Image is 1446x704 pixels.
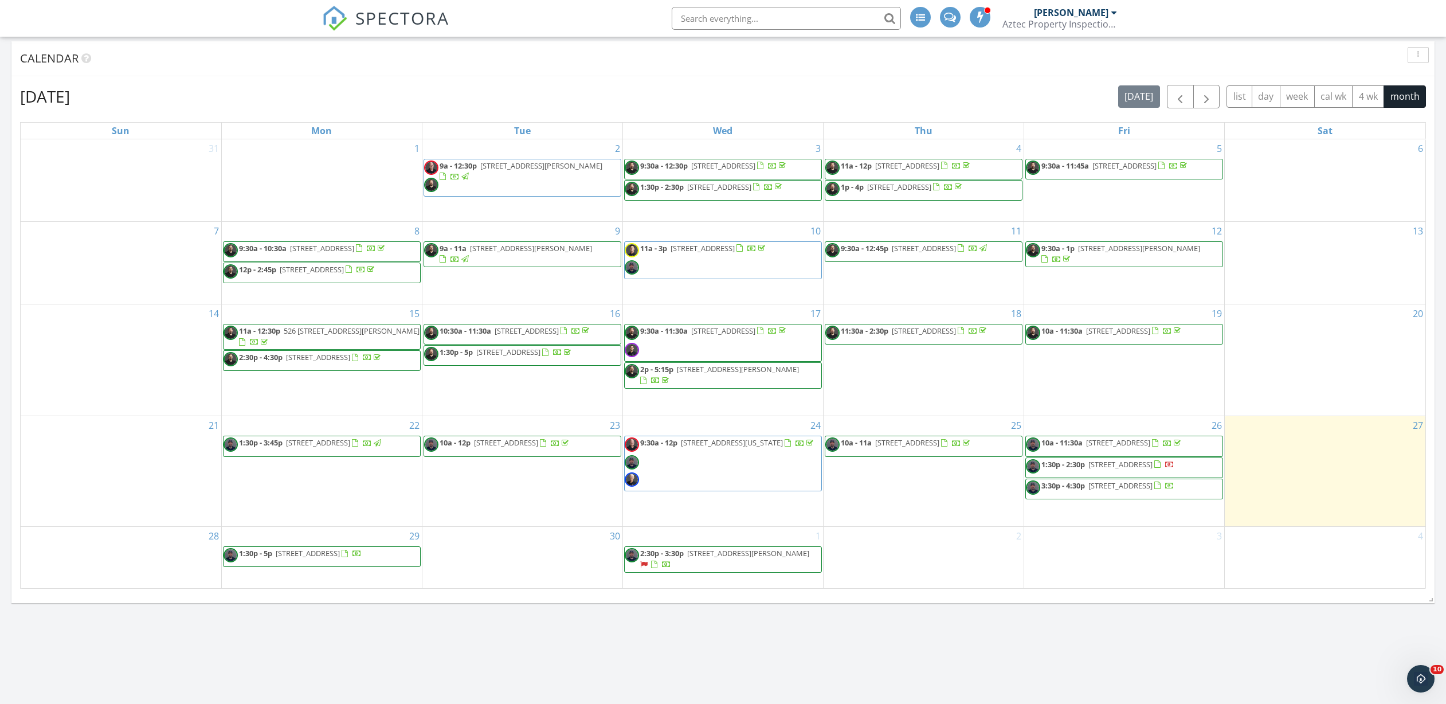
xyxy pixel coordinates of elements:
[440,437,571,448] a: 10a - 12p [STREET_ADDRESS]
[841,182,964,192] a: 1p - 4p [STREET_ADDRESS]
[224,243,238,257] img: 65riqhnb_2.jpg
[625,260,639,275] img: 741cf077278e49c1af68e61a635f5ca8.jpeg
[239,243,287,253] span: 9:30a - 10:30a
[239,264,276,275] span: 12p - 2:45p
[1167,85,1194,108] button: Previous month
[221,527,422,588] td: Go to September 29, 2025
[1078,243,1200,253] span: [STREET_ADDRESS][PERSON_NAME]
[221,139,422,222] td: Go to September 1, 2025
[1041,161,1089,171] span: 9:30a - 11:45a
[286,352,350,362] span: [STREET_ADDRESS]
[422,139,622,222] td: Go to September 2, 2025
[412,139,422,158] a: Go to September 1, 2025
[239,548,362,558] a: 1:30p - 5p [STREET_ADDRESS]
[1225,221,1425,304] td: Go to September 13, 2025
[211,222,221,240] a: Go to September 7, 2025
[640,548,684,558] span: 2:30p - 3:30p
[1009,304,1024,323] a: Go to September 18, 2025
[1410,222,1425,240] a: Go to September 13, 2025
[21,139,221,222] td: Go to August 31, 2025
[824,527,1024,588] td: Go to October 2, 2025
[1041,480,1085,491] span: 3:30p - 4:30p
[407,304,422,323] a: Go to September 15, 2025
[424,347,438,361] img: 65riqhnb_2.jpg
[422,416,622,527] td: Go to September 23, 2025
[1315,123,1335,139] a: Saturday
[1041,161,1189,171] a: 9:30a - 11:45a [STREET_ADDRESS]
[440,326,591,336] a: 10:30a - 11:30a [STREET_ADDRESS]
[474,437,538,448] span: [STREET_ADDRESS]
[1225,139,1425,222] td: Go to September 6, 2025
[470,243,592,253] span: [STREET_ADDRESS][PERSON_NAME]
[624,362,822,388] a: 2p - 5:15p [STREET_ADDRESS][PERSON_NAME]
[1034,7,1108,18] div: [PERSON_NAME]
[1041,459,1085,470] span: 1:30p - 2:30p
[476,347,540,357] span: [STREET_ADDRESS]
[841,326,989,336] a: 11:30a - 2:30p [STREET_ADDRESS]
[892,243,956,253] span: [STREET_ADDRESS]
[1209,222,1224,240] a: Go to September 12, 2025
[624,241,822,279] a: 11a - 3p [STREET_ADDRESS]
[624,159,822,179] a: 9:30a - 12:30p [STREET_ADDRESS]
[1209,416,1224,435] a: Go to September 26, 2025
[424,324,621,345] a: 10:30a - 11:30a [STREET_ADDRESS]
[813,139,823,158] a: Go to September 3, 2025
[239,326,420,347] a: 11a - 12:30p 526 [STREET_ADDRESS][PERSON_NAME]
[672,7,901,30] input: Search everything...
[355,6,449,30] span: SPECTORA
[825,180,1022,201] a: 1p - 4p [STREET_ADDRESS]
[1225,304,1425,416] td: Go to September 20, 2025
[221,221,422,304] td: Go to September 8, 2025
[608,416,622,435] a: Go to September 23, 2025
[407,416,422,435] a: Go to September 22, 2025
[1431,665,1444,674] span: 10
[841,182,864,192] span: 1p - 4p
[223,324,421,350] a: 11a - 12:30p 526 [STREET_ADDRESS][PERSON_NAME]
[21,221,221,304] td: Go to September 7, 2025
[422,221,622,304] td: Go to September 9, 2025
[1280,85,1315,108] button: week
[825,324,1022,345] a: 11:30a - 2:30p [STREET_ADDRESS]
[480,161,602,171] span: [STREET_ADDRESS][PERSON_NAME]
[841,161,972,171] a: 11a - 12p [STREET_ADDRESS]
[206,304,221,323] a: Go to September 14, 2025
[495,326,559,336] span: [STREET_ADDRESS]
[613,222,622,240] a: Go to September 9, 2025
[440,161,602,182] a: 9a - 12:30p [STREET_ADDRESS][PERSON_NAME]
[224,437,238,452] img: 741cf077278e49c1af68e61a635f5ca8.jpeg
[20,85,70,108] h2: [DATE]
[825,241,1022,262] a: 9:30a - 12:45p [STREET_ADDRESS]
[239,352,383,362] a: 2:30p - 4:30p [STREET_ADDRESS]
[622,139,823,222] td: Go to September 3, 2025
[239,352,283,362] span: 2:30p - 4:30p
[1384,85,1426,108] button: month
[286,437,350,448] span: [STREET_ADDRESS]
[206,416,221,435] a: Go to September 21, 2025
[624,324,822,362] a: 9:30a - 11:30a [STREET_ADDRESS]
[1088,480,1153,491] span: [STREET_ADDRESS]
[1416,139,1425,158] a: Go to September 6, 2025
[640,364,673,374] span: 2p - 5:15p
[224,326,238,340] img: 65riqhnb_2.jpg
[1025,479,1223,499] a: 3:30p - 4:30p [STREET_ADDRESS]
[677,364,799,374] span: [STREET_ADDRESS][PERSON_NAME]
[711,123,735,139] a: Wednesday
[640,161,788,171] a: 9:30a - 12:30p [STREET_ADDRESS]
[309,123,334,139] a: Monday
[280,264,344,275] span: [STREET_ADDRESS]
[825,436,1022,456] a: 10a - 11a [STREET_ADDRESS]
[1225,527,1425,588] td: Go to October 4, 2025
[687,182,751,192] span: [STREET_ADDRESS]
[608,527,622,545] a: Go to September 30, 2025
[424,243,438,257] img: 65riqhnb_2.jpg
[412,222,422,240] a: Go to September 8, 2025
[224,264,238,279] img: 65riqhnb_2.jpg
[624,546,822,572] a: 2:30p - 3:30p [STREET_ADDRESS][PERSON_NAME]
[640,182,684,192] span: 1:30p - 2:30p
[407,527,422,545] a: Go to September 29, 2025
[808,416,823,435] a: Go to September 24, 2025
[841,437,972,448] a: 10a - 11a [STREET_ADDRESS]
[1025,159,1223,179] a: 9:30a - 11:45a [STREET_ADDRESS]
[1026,326,1040,340] img: 65riqhnb_2.jpg
[625,548,639,562] img: 741cf077278e49c1af68e61a635f5ca8.jpeg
